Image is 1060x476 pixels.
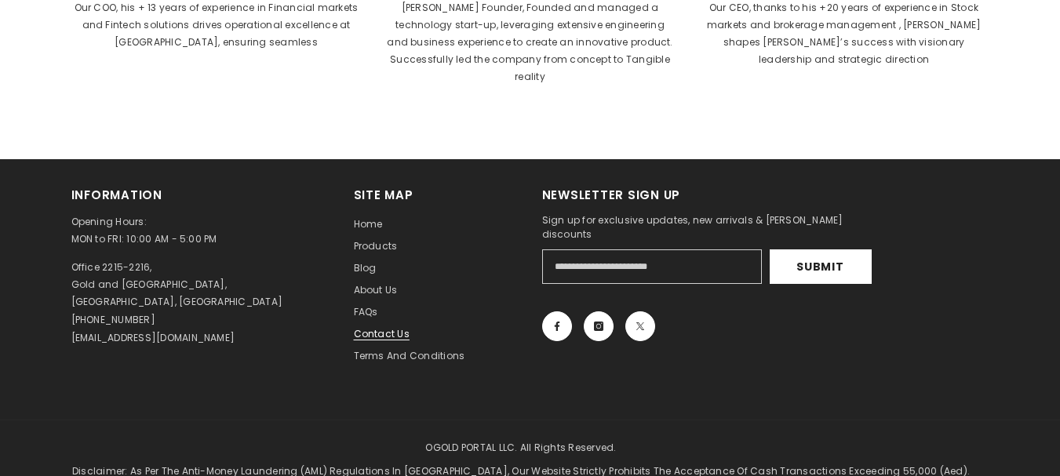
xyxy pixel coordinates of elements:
a: Products [354,235,398,257]
span: Blog [354,261,377,274]
span: Home [354,217,383,231]
p: Office 2215-2216, Gold and [GEOGRAPHIC_DATA], [GEOGRAPHIC_DATA], [GEOGRAPHIC_DATA] [71,259,283,311]
h2: Information [71,187,330,204]
a: Blog [354,257,377,279]
a: Home [354,213,383,235]
span: About us [354,283,398,296]
a: FAQs [354,301,378,323]
span: Contact us [354,327,410,340]
a: About us [354,279,398,301]
a: Terms and Conditions [354,345,465,367]
p: [PHONE_NUMBER] [71,311,155,329]
h2: Site Map [354,187,519,204]
p: Sign up for exclusive updates, new arrivals & [PERSON_NAME] discounts [542,213,895,242]
h2: Newsletter Sign Up [542,187,895,204]
button: Submit [770,249,872,284]
p: [EMAIL_ADDRESS][DOMAIN_NAME] [71,329,235,347]
p: Opening Hours: MON to FRI: 10:00 AM - 5:00 PM [71,213,330,248]
a: Contact us [354,323,410,345]
span: Products [354,239,398,253]
span: FAQs [354,305,378,318]
span: Terms and Conditions [354,349,465,362]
